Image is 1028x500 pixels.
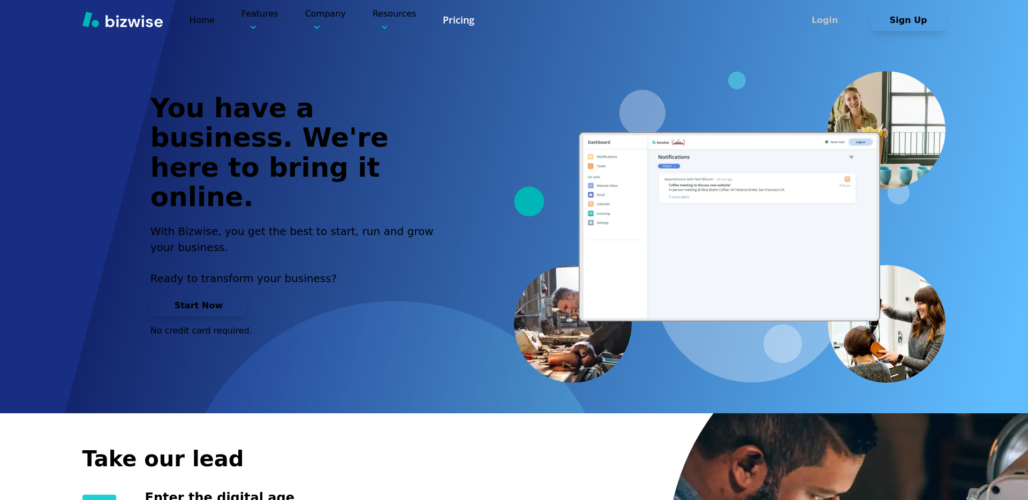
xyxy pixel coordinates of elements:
[871,15,946,25] a: Sign Up
[150,94,446,213] h1: You have a business. We're here to bring it online.
[150,295,247,316] button: Start Now
[871,10,946,31] button: Sign Up
[82,444,886,473] h2: Take our lead
[190,15,215,25] a: Home
[150,325,446,337] p: No credit card required.
[82,11,163,27] img: Bizwise Logo
[241,7,278,33] p: Features
[373,7,417,33] p: Resources
[787,10,862,31] button: Login
[305,7,346,33] p: Company
[150,223,446,255] h2: With Bizwise, you get the best to start, run and grow your business.
[150,270,446,286] p: Ready to transform your business?
[443,13,474,27] a: Pricing
[150,300,247,310] a: Start Now
[787,15,871,25] a: Login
